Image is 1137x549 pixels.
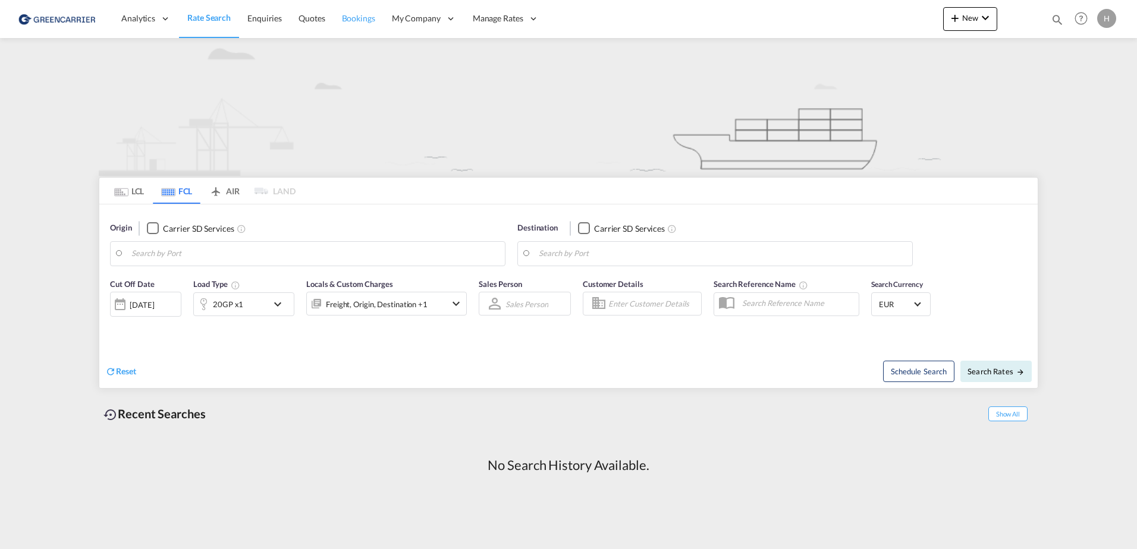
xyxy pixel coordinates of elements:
span: Reset [116,366,136,376]
md-datepicker: Select [110,315,119,332]
span: Locals & Custom Charges [306,279,393,289]
input: Search by Port [539,245,906,263]
input: Enter Customer Details [608,295,698,313]
md-icon: icon-airplane [209,184,223,193]
div: Origin Checkbox No InkUnchecked: Search for CY (Container Yard) services for all selected carrier... [99,204,1038,388]
md-select: Sales Person [504,295,549,313]
md-tab-item: LCL [105,178,153,204]
img: new-FCL.png [99,38,1038,176]
md-icon: icon-chevron-down [978,11,992,25]
md-checkbox: Checkbox No Ink [147,222,234,235]
div: H [1097,9,1116,28]
div: [DATE] [130,299,154,310]
span: Quotes [299,13,325,23]
span: New [948,13,992,23]
span: Origin [110,222,131,234]
button: Search Ratesicon-arrow-right [960,361,1032,382]
div: Carrier SD Services [163,223,234,235]
md-tab-item: FCL [153,178,200,204]
md-icon: Unchecked: Search for CY (Container Yard) services for all selected carriers.Checked : Search for... [237,224,246,234]
span: Analytics [121,12,155,24]
div: Carrier SD Services [594,223,665,235]
span: My Company [392,12,441,24]
div: [DATE] [110,292,181,317]
input: Search by Port [131,245,499,263]
md-checkbox: Checkbox No Ink [578,222,665,235]
md-icon: Your search will be saved by the below given name [799,280,808,290]
md-icon: icon-backup-restore [103,408,118,422]
span: Destination [517,222,558,234]
md-icon: icon-arrow-right [1016,368,1025,376]
button: Note: By default Schedule search will only considerorigin ports, destination ports and cut off da... [883,361,954,382]
span: Customer Details [583,279,643,289]
div: icon-magnify [1051,13,1064,31]
div: Freight Origin Destination Factory Stuffing [326,296,428,313]
md-icon: icon-chevron-down [271,297,291,311]
span: Enquiries [247,13,282,23]
md-icon: icon-magnify [1051,13,1064,26]
div: Help [1071,8,1097,30]
span: Sales Person [479,279,522,289]
md-icon: icon-chevron-down [449,296,463,311]
img: 1378a7308afe11ef83610d9e779c6b34.png [18,5,98,32]
md-tab-item: AIR [200,178,248,204]
md-icon: Unchecked: Search for CY (Container Yard) services for all selected carriers.Checked : Search for... [667,224,677,234]
md-select: Select Currency: € EUREuro [878,295,924,313]
span: Show All [988,406,1028,421]
div: Freight Origin Destination Factory Stuffingicon-chevron-down [306,292,467,315]
div: Recent Searches [99,400,211,427]
span: Rate Search [187,12,231,23]
input: Search Reference Name [736,294,859,312]
div: No Search History Available. [488,456,649,475]
span: Search Rates [968,367,1025,376]
span: Search Reference Name [714,279,808,289]
md-pagination-wrapper: Use the left and right arrow keys to navigate between tabs [105,178,296,204]
md-icon: icon-plus 400-fg [948,11,962,25]
span: Help [1071,8,1091,29]
button: icon-plus 400-fgNewicon-chevron-down [943,7,997,31]
span: Search Currency [871,280,923,289]
div: 20GP x1 [213,296,243,313]
span: EUR [879,299,912,310]
md-icon: icon-refresh [105,366,116,377]
span: Cut Off Date [110,279,155,289]
div: icon-refreshReset [105,365,136,378]
div: 20GP x1icon-chevron-down [193,292,294,316]
span: Bookings [342,13,375,23]
span: Load Type [193,279,240,289]
span: Manage Rates [473,12,523,24]
md-icon: Select multiple loads to view rates [231,280,240,290]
